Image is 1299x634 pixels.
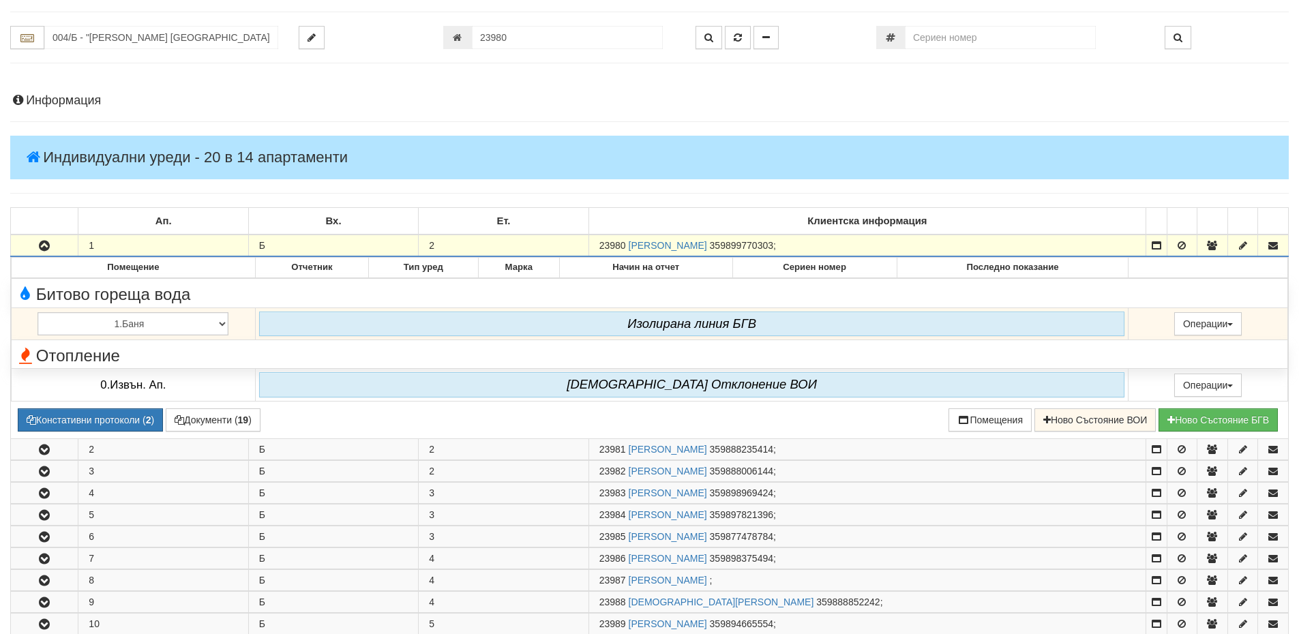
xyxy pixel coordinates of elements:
[629,618,707,629] a: [PERSON_NAME]
[472,26,663,49] input: Партида №
[78,438,248,459] td: 2
[78,208,248,235] td: Ап.: No sort applied, sorting is disabled
[78,547,248,569] td: 7
[599,531,626,542] span: Партида №
[629,466,707,477] a: [PERSON_NAME]
[629,575,707,586] a: [PERSON_NAME]
[1159,408,1278,432] button: Новo Състояние БГВ
[599,509,626,520] span: Партида №
[599,466,626,477] span: Партида №
[248,438,418,459] td: Б
[710,444,773,455] span: 359888235414
[429,509,434,520] span: 3
[369,258,479,278] th: Тип уред
[588,569,1146,590] td: ;
[629,531,707,542] a: [PERSON_NAME]
[248,208,418,235] td: Вх.: No sort applied, sorting is disabled
[429,597,434,607] span: 4
[248,482,418,503] td: Б
[419,208,588,235] td: Ет.: No sort applied, sorting is disabled
[629,597,814,607] a: [DEMOGRAPHIC_DATA][PERSON_NAME]
[155,215,172,226] b: Ап.
[710,240,773,251] span: 359899770303
[588,482,1146,503] td: ;
[588,526,1146,547] td: ;
[12,369,256,401] td: 0.Извън. Ап.
[429,618,434,629] span: 5
[15,347,120,365] span: Отопление
[588,235,1146,256] td: ;
[146,414,151,425] b: 2
[599,487,626,498] span: Партида №
[599,444,626,455] span: Партида №
[429,466,434,477] span: 2
[429,553,434,564] span: 4
[1167,208,1197,235] td: : No sort applied, sorting is disabled
[710,509,773,520] span: 359897821396
[166,408,260,432] button: Документи (19)
[248,613,418,634] td: Б
[710,618,773,629] span: 359894665554
[629,553,707,564] a: [PERSON_NAME]
[326,215,342,226] b: Вх.
[710,466,773,477] span: 359888006144
[78,591,248,612] td: 9
[588,504,1146,525] td: ;
[18,408,163,432] button: Констативни протоколи (2)
[629,240,707,251] a: [PERSON_NAME]
[599,240,626,251] span: Партида №
[78,613,248,634] td: 10
[710,553,773,564] span: 359898375494
[599,597,626,607] span: Партида №
[588,591,1146,612] td: ;
[949,408,1032,432] button: Помещения
[629,509,707,520] a: [PERSON_NAME]
[1197,208,1228,235] td: : No sort applied, sorting is disabled
[1227,208,1258,235] td: : No sort applied, sorting is disabled
[248,235,418,256] td: Б
[588,613,1146,634] td: ;
[1174,312,1242,335] button: Операции
[599,575,626,586] span: Партида №
[10,94,1289,108] h4: Информация
[567,377,817,391] i: [DEMOGRAPHIC_DATA] Oтклонение ВОИ
[559,258,732,278] th: Начин на отчет
[629,444,707,455] a: [PERSON_NAME]
[588,208,1146,235] td: Клиентска информация: No sort applied, sorting is disabled
[78,235,248,256] td: 1
[44,26,278,49] input: Абонатна станция
[588,460,1146,481] td: ;
[1174,374,1242,397] button: Операции
[807,215,927,226] b: Клиентска информация
[248,591,418,612] td: Б
[710,531,773,542] span: 359877478784
[429,487,434,498] span: 3
[1034,408,1156,432] button: Ново Състояние ВОИ
[429,575,434,586] span: 4
[629,487,707,498] a: [PERSON_NAME]
[478,258,559,278] th: Марка
[78,526,248,547] td: 6
[429,531,434,542] span: 3
[588,547,1146,569] td: ;
[1146,208,1167,235] td: : No sort applied, sorting is disabled
[78,504,248,525] td: 5
[11,208,78,235] td: : No sort applied, sorting is disabled
[1258,208,1289,235] td: : No sort applied, sorting is disabled
[816,597,880,607] span: 359888852242
[78,460,248,481] td: 3
[897,258,1129,278] th: Последно показание
[248,569,418,590] td: Б
[78,569,248,590] td: 8
[710,487,773,498] span: 359898969424
[78,482,248,503] td: 4
[12,258,256,278] th: Помещение
[429,444,434,455] span: 2
[248,504,418,525] td: Б
[248,526,418,547] td: Б
[10,136,1289,179] h4: Индивидуални уреди - 20 в 14 апартаменти
[496,215,510,226] b: Ет.
[15,286,190,303] span: Битово гореща вода
[732,258,897,278] th: Сериен номер
[255,258,368,278] th: Отчетник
